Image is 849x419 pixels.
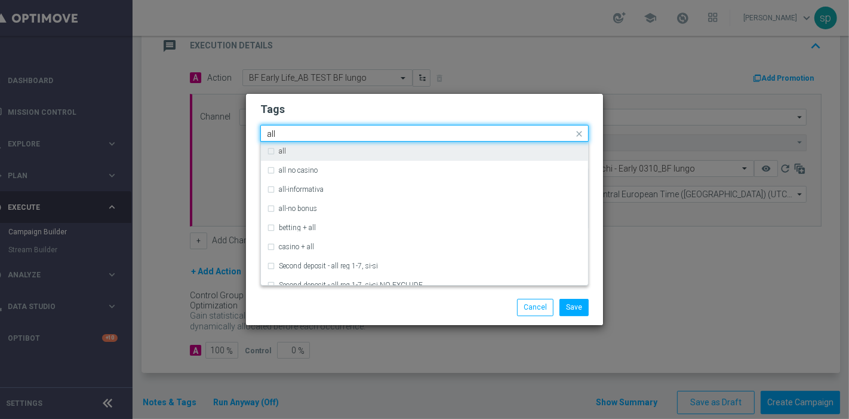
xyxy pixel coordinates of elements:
label: all-informativa [279,186,324,193]
ng-select: accredito diretto, bonus free, retention, starter [260,125,589,142]
label: casino + all [279,243,314,250]
label: betting + all [279,224,316,231]
label: all [279,148,286,155]
div: all-no bonus [267,199,582,218]
button: Cancel [517,299,553,316]
label: all no casino [279,167,318,174]
label: Second deposit - all reg 1-7, si-si NO EXCLUDE [279,282,423,289]
label: all-no bonus [279,205,317,212]
div: betting + all [267,218,582,237]
div: all no casino [267,161,582,180]
label: Second deposit - all reg 1-7, si-si [279,262,378,270]
div: all-informativa [267,180,582,199]
div: casino + all [267,237,582,256]
button: Save [559,299,589,316]
div: all [267,142,582,161]
div: Second deposit - all reg 1-7, si-si [267,256,582,276]
ng-dropdown-panel: Options list [260,142,589,286]
h2: Tags [260,102,589,117]
div: Second deposit - all reg 1-7, si-si NO EXCLUDE [267,276,582,295]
